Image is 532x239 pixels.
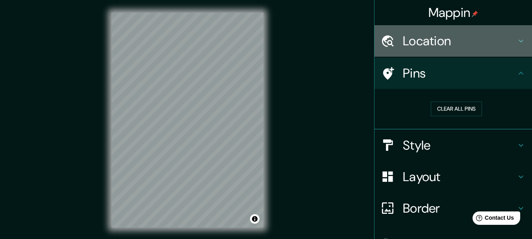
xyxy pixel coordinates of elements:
h4: Pins [403,65,516,81]
div: Layout [374,161,532,193]
iframe: Help widget launcher [462,208,523,230]
h4: Border [403,200,516,216]
h4: Location [403,33,516,49]
div: Location [374,25,532,57]
div: Border [374,193,532,224]
img: pin-icon.png [472,11,478,17]
h4: Mappin [428,5,478,20]
canvas: Map [111,13,263,228]
button: Clear all pins [431,102,482,116]
h4: Layout [403,169,516,185]
button: Toggle attribution [250,214,260,224]
div: Pins [374,57,532,89]
div: Style [374,130,532,161]
h4: Style [403,137,516,153]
